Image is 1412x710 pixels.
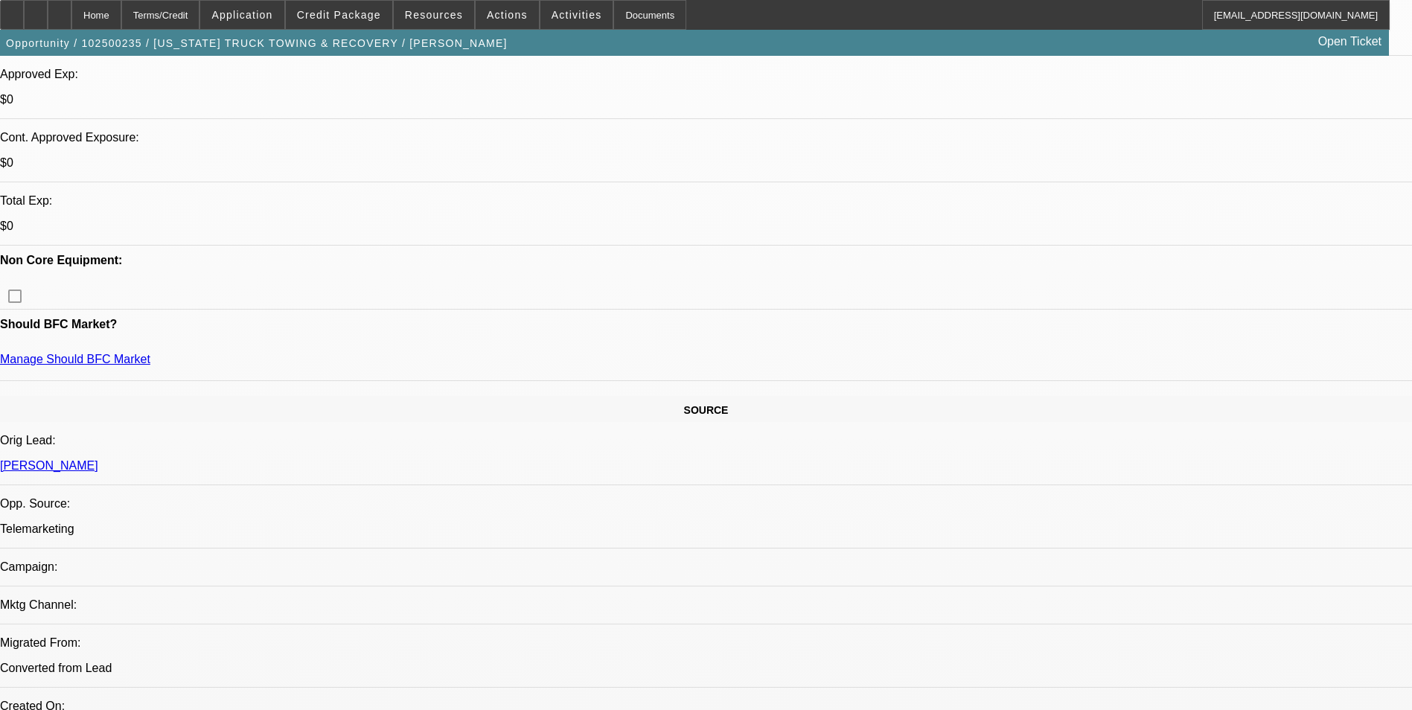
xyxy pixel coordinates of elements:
button: Application [200,1,284,29]
button: Credit Package [286,1,392,29]
button: Resources [394,1,474,29]
button: Actions [476,1,539,29]
span: SOURCE [684,404,729,416]
a: Open Ticket [1312,29,1387,54]
span: Activities [552,9,602,21]
span: Credit Package [297,9,381,21]
span: Actions [487,9,528,21]
span: Resources [405,9,463,21]
span: Application [211,9,272,21]
button: Activities [540,1,613,29]
span: Opportunity / 102500235 / [US_STATE] TRUCK TOWING & RECOVERY / [PERSON_NAME] [6,37,508,49]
